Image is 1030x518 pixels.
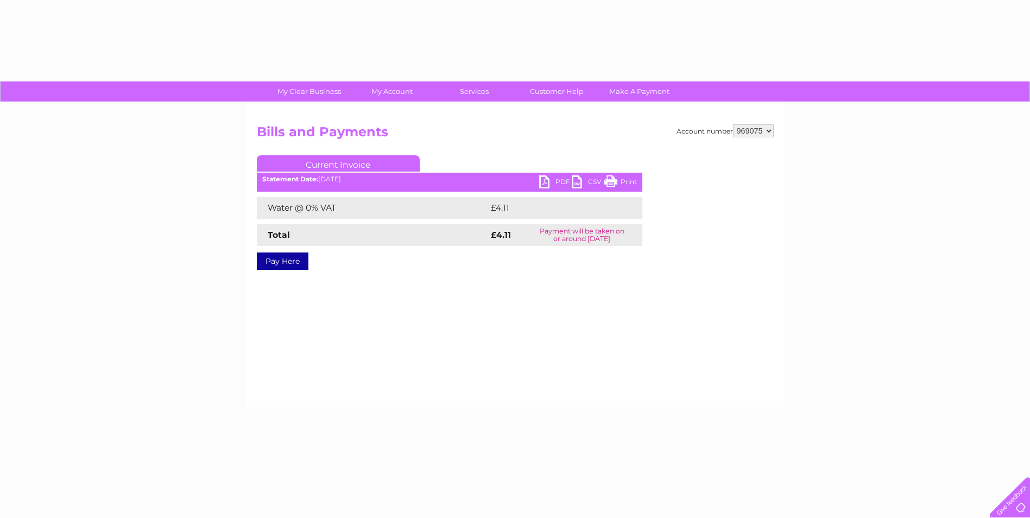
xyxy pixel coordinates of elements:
a: Services [429,81,519,102]
a: PDF [539,175,572,191]
strong: Total [268,230,290,240]
div: Account number [677,124,774,137]
a: Pay Here [257,252,308,270]
a: Print [604,175,637,191]
a: My Clear Business [264,81,354,102]
a: CSV [572,175,604,191]
td: Water @ 0% VAT [257,197,488,219]
a: My Account [347,81,437,102]
td: Payment will be taken on or around [DATE] [522,224,642,246]
a: Current Invoice [257,155,420,172]
td: £4.11 [488,197,614,219]
a: Make A Payment [595,81,684,102]
strong: £4.11 [491,230,511,240]
div: [DATE] [257,175,642,183]
a: Customer Help [512,81,602,102]
b: Statement Date: [262,175,318,183]
h2: Bills and Payments [257,124,774,145]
